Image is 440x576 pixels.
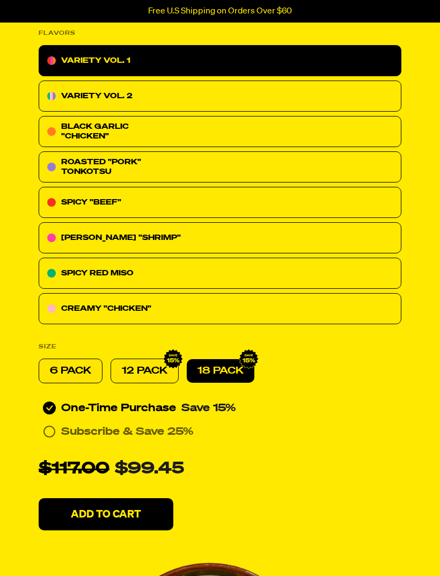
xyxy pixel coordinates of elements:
img: 0be15cd5-tom-youm-shrimp.svg [47,234,56,242]
div: VARIETY VOL. 2 [39,81,401,112]
img: 7abd0c97-spicy-beef.svg [47,198,56,207]
p: [PERSON_NAME] "SHRIMP" [61,231,181,244]
p: CREAMY "CHICKEN" [61,302,151,315]
p: SPICY "BEEF" [61,196,121,209]
span: One-Time Purchase [61,402,176,414]
div: 12 PACK [111,359,179,383]
p: SPICY RED MISO [61,267,134,280]
div: SPICY RED MISO [39,258,401,289]
div: BLACK GARLIC "CHICKEN" [39,116,401,147]
span: Save 15% [181,403,236,413]
img: icon-variety-vol2.svg [47,92,56,100]
img: icon-variety-vol-1.svg [47,56,56,65]
div: ROASTED "PORK" TONKOTSU [39,151,401,183]
span: $99.45 [115,461,184,477]
p: 12 PACK [122,364,167,377]
img: fc2c7a02-spicy-red-miso.svg [47,269,56,278]
p: Subscribe & Save 25% [61,425,194,438]
div: 6 PACK [39,359,102,383]
p: Add To Cart [71,509,141,520]
img: 57ed4456-roasted-pork-tonkotsu.svg [47,163,56,171]
p: VARIETY VOL. 2 [61,90,133,103]
div: [PERSON_NAME] "SHRIMP" [39,222,401,253]
span: BLACK GARLIC "CHICKEN" [61,123,129,140]
span: ROASTED "PORK" TONKOTSU [61,158,141,176]
img: icon-black-garlic-chicken.svg [47,127,56,136]
p: VARIETY VOL. 1 [61,54,130,67]
div: CREAMY "CHICKEN" [39,293,401,324]
p: 18 PACK [197,364,244,377]
p: FLAVORS [39,27,76,40]
p: 6 PACK [50,364,91,377]
img: c10dfa8e-creamy-chicken.svg [47,304,56,313]
p: $117.00 [39,456,109,482]
p: Free U.S Shipping on Orders Over $60 [148,6,292,16]
div: VARIETY VOL. 1 [39,45,401,76]
div: 18 PACK [187,359,254,383]
button: Add To Cart [39,498,173,530]
p: SIZE [39,340,57,353]
div: SPICY "BEEF" [39,187,401,218]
